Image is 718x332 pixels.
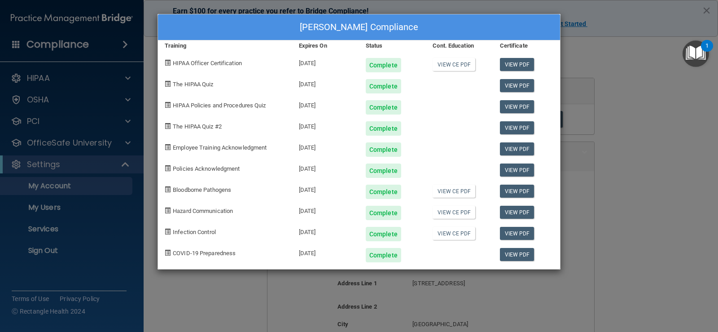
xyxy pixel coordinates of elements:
[158,40,292,51] div: Training
[173,229,216,235] span: Infection Control
[292,220,359,241] div: [DATE]
[500,185,534,198] a: View PDF
[292,51,359,72] div: [DATE]
[366,121,401,136] div: Complete
[173,208,233,214] span: Hazard Communication
[366,227,401,241] div: Complete
[292,40,359,51] div: Expires On
[366,79,401,93] div: Complete
[292,93,359,115] div: [DATE]
[433,227,475,240] a: View CE PDF
[292,241,359,262] div: [DATE]
[292,72,359,93] div: [DATE]
[500,142,534,155] a: View PDF
[500,58,534,71] a: View PDF
[366,58,401,72] div: Complete
[366,164,401,178] div: Complete
[292,178,359,199] div: [DATE]
[173,186,231,193] span: Bloodborne Pathogens
[173,250,236,257] span: COVID-19 Preparedness
[173,81,213,88] span: The HIPAA Quiz
[359,40,426,51] div: Status
[173,144,267,151] span: Employee Training Acknowledgment
[366,206,401,220] div: Complete
[366,142,401,157] div: Complete
[500,164,534,177] a: View PDF
[683,40,709,67] button: Open Resource Center, 1 new notification
[173,123,222,130] span: The HIPAA Quiz #2
[500,79,534,92] a: View PDF
[292,157,359,178] div: [DATE]
[500,248,534,261] a: View PDF
[292,115,359,136] div: [DATE]
[500,121,534,134] a: View PDF
[705,46,709,58] div: 1
[292,136,359,157] div: [DATE]
[173,165,240,172] span: Policies Acknowledgment
[158,14,560,40] div: [PERSON_NAME] Compliance
[173,60,242,66] span: HIPAA Officer Certification
[500,206,534,219] a: View PDF
[493,40,560,51] div: Certificate
[433,58,475,71] a: View CE PDF
[366,185,401,199] div: Complete
[500,100,534,113] a: View PDF
[366,248,401,262] div: Complete
[292,199,359,220] div: [DATE]
[366,100,401,115] div: Complete
[500,227,534,240] a: View PDF
[433,185,475,198] a: View CE PDF
[433,206,475,219] a: View CE PDF
[426,40,493,51] div: Cont. Education
[173,102,266,109] span: HIPAA Policies and Procedures Quiz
